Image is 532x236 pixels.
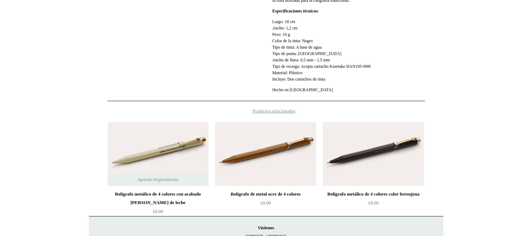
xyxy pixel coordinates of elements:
a: Bolígrafo de metal ocre de 4 colores Bolígrafo de metal ocre de 4 colores [215,122,316,186]
font: Bolígrafo de metal ocre de 4 colores [231,191,301,197]
a: Bolígrafo metálico de 4 colores color berenjena Bolígrafo metálico de 4 colores color berenjena [323,122,424,186]
font: £8.00 [153,209,163,214]
a: Bolígrafo metálico de 4 colores color berenjena £8.00 [323,190,424,219]
a: Bolígrafo metálico de 4 colores con acabado [PERSON_NAME] de leche £8.00 [108,190,208,219]
font: Tipo de punta: [GEOGRAPHIC_DATA] [272,51,341,56]
font: £8.00 [368,200,379,205]
font: Peso: 10 g [272,32,290,37]
a: Bolígrafo de metal ocre de 4 colores £8.00 [215,190,316,219]
font: Ancho de línea: 0,5 mm - 1,5 mm [272,57,330,62]
img: Bolígrafo de metal ocre de 4 colores [215,122,316,186]
font: Hecho en [GEOGRAPHIC_DATA] [272,87,333,92]
font: £8.00 [261,200,271,205]
font: Material: Plástico [272,70,302,75]
font: Bolígrafo metálico de 4 colores color berenjena [327,191,420,197]
font: Largo: 18 cm [272,19,295,24]
font: Especificaciones técnicas: [272,9,319,13]
font: Productos relacionados [253,108,296,114]
font: Color de la tinta: Negro [272,38,313,43]
font: Ancho: 1,2 cm [272,26,297,31]
font: Bolígrafo metálico de 4 colores con acabado [PERSON_NAME] de leche [115,191,201,205]
a: Bolígrafo metálico de 4 colores con acabado de suero de leche Bolígrafo metálico de 4 colores con... [108,122,208,186]
img: Bolígrafo metálico de 4 colores con acabado de suero de leche [108,122,208,186]
font: Visítenos [258,225,274,230]
font: Incluye: Dos cartuchos de tinta [272,77,325,82]
font: Tipo de tinta: A base de agua [272,45,321,50]
font: Tipo de recarga: Acepta cartucho Kuretake DAN105-99H [272,64,370,69]
img: Bolígrafo metálico de 4 colores color berenjena [323,122,424,186]
font: Agotado temporalmente [138,177,179,182]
